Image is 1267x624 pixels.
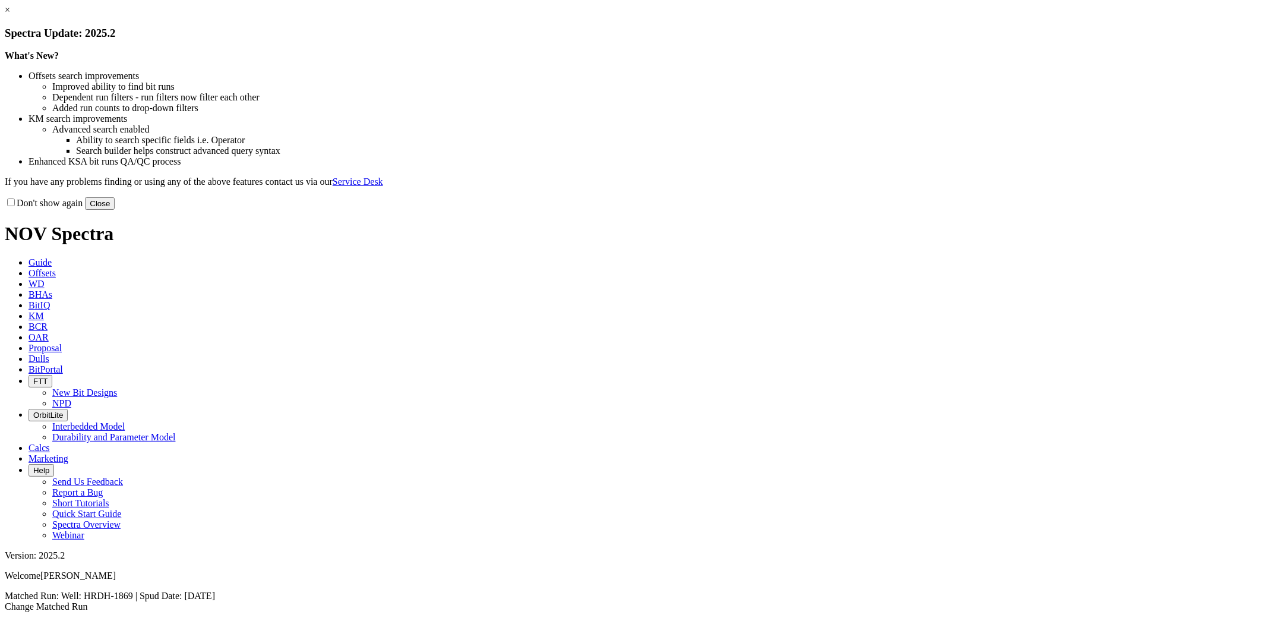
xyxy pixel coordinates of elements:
li: Offsets search improvements [29,71,1262,81]
li: Added run counts to drop-down filters [52,103,1262,114]
span: OrbitLite [33,411,63,420]
span: Help [33,466,49,475]
a: Spectra Overview [52,519,121,530]
span: WD [29,279,45,289]
li: Dependent run filters - run filters now filter each other [52,92,1262,103]
a: Change Matched Run [5,601,88,612]
span: FTT [33,377,48,386]
div: Version: 2025.2 [5,550,1262,561]
li: Ability to search specific fields i.e. Operator [76,135,1262,146]
span: Proposal [29,343,62,353]
span: Matched Run: [5,591,59,601]
li: Advanced search enabled [52,124,1262,135]
span: Calcs [29,443,50,453]
input: Don't show again [7,198,15,206]
h3: Spectra Update: 2025.2 [5,27,1262,40]
a: Interbedded Model [52,421,125,431]
a: × [5,5,10,15]
label: Don't show again [5,198,83,208]
li: Improved ability to find bit runs [52,81,1262,92]
li: KM search improvements [29,114,1262,124]
a: Short Tutorials [52,498,109,508]
p: Welcome [5,571,1262,581]
li: Enhanced KSA bit runs QA/QC process [29,156,1262,167]
p: If you have any problems finding or using any of the above features contact us via our [5,177,1262,187]
li: Search builder helps construct advanced query syntax [76,146,1262,156]
span: OAR [29,332,49,342]
a: Webinar [52,530,84,540]
span: BHAs [29,289,52,300]
a: Service Desk [333,177,383,187]
span: BitPortal [29,364,63,374]
a: Report a Bug [52,487,103,497]
span: Dulls [29,354,49,364]
span: BitIQ [29,300,50,310]
button: Close [85,197,115,210]
strong: What's New? [5,51,59,61]
span: Well: HRDH-1869 | Spud Date: [DATE] [61,591,215,601]
span: Offsets [29,268,56,278]
a: New Bit Designs [52,387,117,398]
a: NPD [52,398,71,408]
span: BCR [29,322,48,332]
span: Marketing [29,453,68,464]
span: KM [29,311,44,321]
span: Guide [29,257,52,267]
h1: NOV Spectra [5,223,1262,245]
a: Send Us Feedback [52,477,123,487]
a: Durability and Parameter Model [52,432,176,442]
span: [PERSON_NAME] [40,571,116,581]
a: Quick Start Guide [52,509,121,519]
